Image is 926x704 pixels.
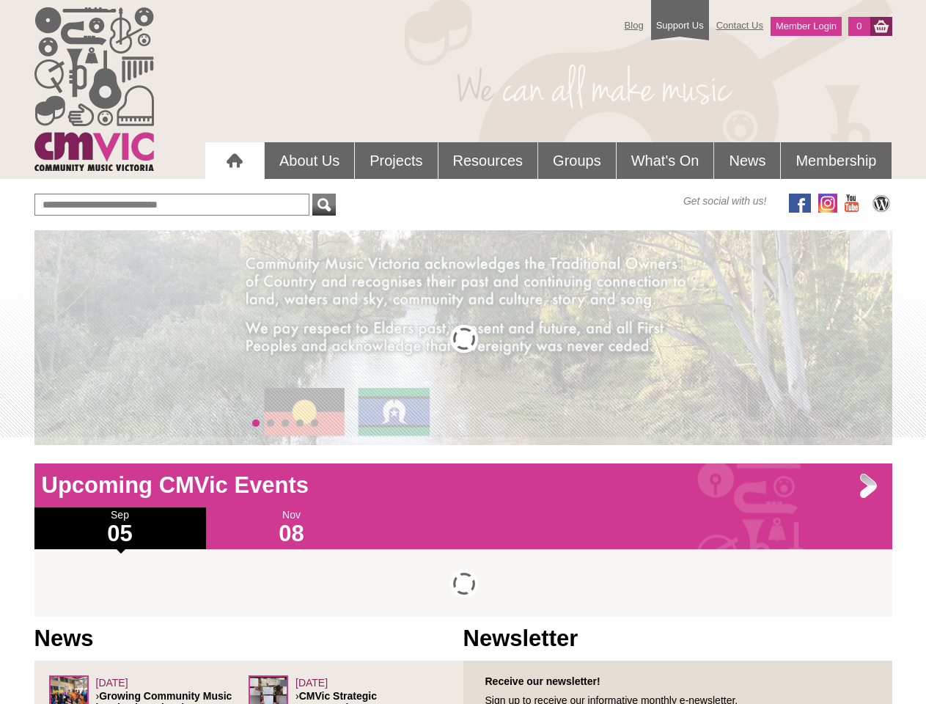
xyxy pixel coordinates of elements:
h1: 05 [34,522,206,546]
a: Projects [355,142,437,179]
img: icon-instagram.png [818,194,837,213]
a: What's On [617,142,714,179]
a: Contact Us [709,12,771,38]
span: [DATE] [96,677,128,689]
h1: 08 [206,522,378,546]
a: Blog [617,12,651,38]
span: [DATE] [295,677,328,689]
h1: News [34,624,463,653]
a: About Us [265,142,354,179]
h1: Newsletter [463,624,892,653]
strong: Receive our newsletter! [485,675,600,687]
a: News [714,142,780,179]
div: Nov [206,507,378,549]
a: Membership [781,142,891,179]
span: Get social with us! [683,194,767,208]
a: 0 [848,17,870,36]
a: Groups [538,142,616,179]
img: CMVic Blog [870,194,892,213]
a: Member Login [771,17,842,36]
img: cmvic_logo.png [34,7,154,171]
h1: Upcoming CMVic Events [34,471,892,500]
a: Resources [438,142,538,179]
div: Sep [34,507,206,549]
